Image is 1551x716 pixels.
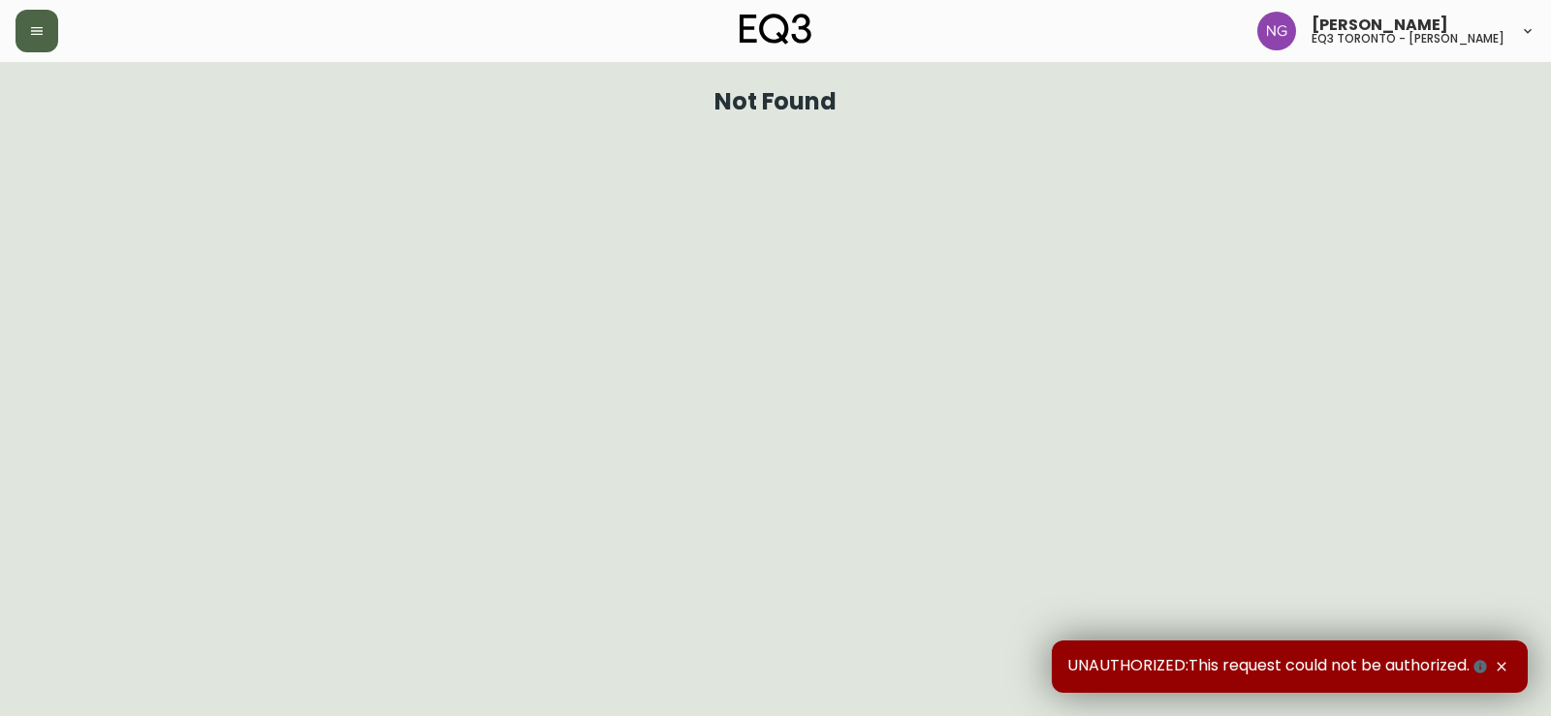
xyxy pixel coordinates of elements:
[1312,17,1448,33] span: [PERSON_NAME]
[1067,656,1491,677] span: UNAUTHORIZED:This request could not be authorized.
[1312,33,1504,45] h5: eq3 toronto - [PERSON_NAME]
[714,93,838,110] h1: Not Found
[1257,12,1296,50] img: e41bb40f50a406efe12576e11ba219ad
[740,14,811,45] img: logo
